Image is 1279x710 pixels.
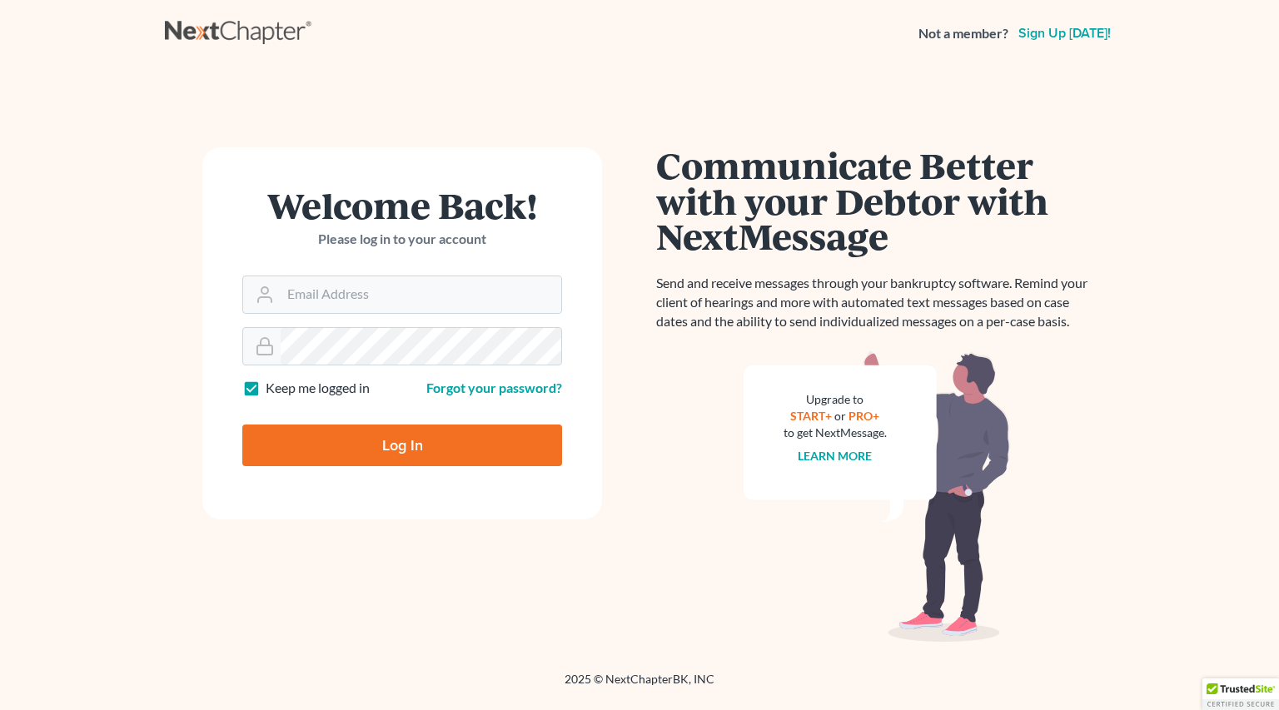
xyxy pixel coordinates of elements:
[426,380,562,395] a: Forgot your password?
[242,425,562,466] input: Log In
[242,230,562,249] p: Please log in to your account
[656,147,1097,254] h1: Communicate Better with your Debtor with NextMessage
[1015,27,1114,40] a: Sign up [DATE]!
[266,379,370,398] label: Keep me logged in
[1202,678,1279,710] div: TrustedSite Certified
[791,409,833,423] a: START+
[744,351,1010,643] img: nextmessage_bg-59042aed3d76b12b5cd301f8e5b87938c9018125f34e5fa2b7a6b67550977c72.svg
[799,449,873,463] a: Learn more
[784,425,887,441] div: to get NextMessage.
[281,276,561,313] input: Email Address
[165,671,1114,701] div: 2025 © NextChapterBK, INC
[849,409,880,423] a: PRO+
[242,187,562,223] h1: Welcome Back!
[656,274,1097,331] p: Send and receive messages through your bankruptcy software. Remind your client of hearings and mo...
[784,391,887,408] div: Upgrade to
[918,24,1008,43] strong: Not a member?
[835,409,847,423] span: or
